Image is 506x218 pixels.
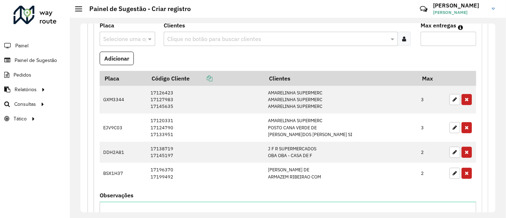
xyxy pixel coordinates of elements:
td: J F R SUPERMERCADOS OBA OBA - CASA DE F [264,142,417,163]
td: 17196370 17199492 [147,163,264,184]
span: Relatórios [15,86,37,93]
td: 3 [417,86,446,114]
a: Contato Rápido [416,1,431,17]
td: 17126423 17127983 17145635 [147,86,264,114]
td: [PERSON_NAME] DE ARMAZEM RIBEIRAO COM [264,163,417,184]
th: Max [417,71,446,86]
th: Clientes [264,71,417,86]
span: Painel de Sugestão [15,57,57,64]
th: Código Cliente [147,71,264,86]
span: Painel [15,42,28,50]
h3: [PERSON_NAME] [433,2,486,9]
td: AMARELINHA SUPERMERC POSTO CANA VERDE DE [PERSON_NAME]DOS [PERSON_NAME] SI [264,114,417,142]
td: GXM3344 [100,86,147,114]
td: EJV9C03 [100,114,147,142]
em: Máximo de clientes que serão colocados na mesma rota com os clientes informados [458,25,463,30]
td: 2 [417,163,446,184]
td: 3 [417,114,446,142]
label: Max entregas [421,21,456,30]
td: 17120331 17124790 17133951 [147,114,264,142]
h2: Painel de Sugestão - Criar registro [82,5,191,13]
label: Clientes [164,21,185,30]
label: Observações [100,191,133,199]
span: Pedidos [14,71,31,79]
button: Adicionar [100,52,134,65]
label: Placa [100,21,114,30]
th: Placa [100,71,147,86]
a: Copiar [190,75,212,82]
td: BSX1H37 [100,163,147,184]
span: [PERSON_NAME] [433,9,486,16]
td: 2 [417,142,446,163]
td: AMARELINHA SUPERMERC AMARELINHA SUPERMERC AMARELINHA SUPERMERC [264,86,417,114]
span: Consultas [14,100,36,108]
td: DDH2A81 [100,142,147,163]
td: 17138719 17145197 [147,142,264,163]
span: Tático [14,115,27,123]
